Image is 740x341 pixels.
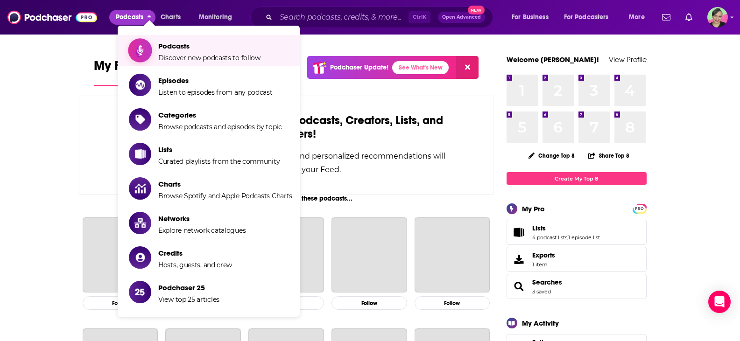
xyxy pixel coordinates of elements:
span: Episodes [158,76,273,85]
span: Exports [532,251,555,259]
button: Follow [331,296,407,310]
a: Searches [510,280,529,293]
span: Charts [161,11,181,24]
div: Not sure who to follow? Try these podcasts... [79,195,494,202]
span: Lists [507,220,647,245]
a: My Feed [94,58,143,86]
button: Show profile menu [707,7,728,28]
a: Show notifications dropdown [658,9,674,25]
span: Open Advanced [442,15,481,20]
p: Podchaser Update! [330,63,388,71]
a: Lists [532,224,600,232]
a: 3 saved [532,288,551,295]
a: View Profile [609,55,647,64]
button: open menu [505,10,560,25]
span: Explore network catalogues [158,226,246,235]
button: Change Top 8 [523,150,581,161]
span: Credits [158,249,232,257]
button: Follow [83,296,158,310]
span: Hosts, guests, and crew [158,261,232,269]
span: New [468,6,485,14]
span: Networks [158,214,246,223]
span: Exports [510,253,529,266]
span: Podcasts [158,42,261,50]
span: Discover new podcasts to follow [158,54,261,62]
button: open menu [558,10,622,25]
a: The Joe Rogan Experience [83,217,158,293]
span: , [567,234,568,241]
span: Categories [158,111,282,119]
img: Podchaser - Follow, Share and Rate Podcasts [7,8,97,26]
span: Charts [158,180,292,188]
img: User Profile [707,7,728,28]
span: Listen to episodes from any podcast [158,88,273,97]
a: 4 podcast lists [532,234,567,241]
div: My Pro [522,204,545,213]
a: Charts [155,10,186,25]
span: Lists [532,224,546,232]
div: Search podcasts, credits, & more... [259,7,502,28]
span: Logged in as LizDVictoryBelt [707,7,728,28]
span: Curated playlists from the community [158,157,280,166]
a: Lists [510,226,529,239]
a: See What's New [392,61,449,74]
input: Search podcasts, credits, & more... [276,10,409,25]
a: Show notifications dropdown [682,9,696,25]
button: open menu [622,10,656,25]
span: Podchaser 25 [158,283,219,292]
a: PRO [634,205,645,212]
button: close menu [109,10,155,25]
a: 1 episode list [568,234,600,241]
span: For Business [512,11,549,24]
a: Create My Top 8 [507,172,647,185]
button: Share Top 8 [588,146,630,165]
span: For Podcasters [564,11,609,24]
a: The Daily [331,217,407,293]
span: Ctrl K [409,11,430,23]
a: Searches [532,278,562,286]
a: Exports [507,247,647,272]
div: Open Intercom Messenger [708,291,731,313]
div: My Activity [522,319,559,327]
span: Monitoring [199,11,232,24]
span: View top 25 articles [158,295,219,304]
span: Lists [158,145,280,154]
span: More [629,11,645,24]
span: Browse podcasts and episodes by topic [158,123,282,131]
a: My Favorite Murder with Karen Kilgariff and Georgia Hardstark [415,217,490,293]
span: Podcasts [116,11,143,24]
button: open menu [192,10,244,25]
a: Welcome [PERSON_NAME]! [507,55,599,64]
button: Follow [415,296,490,310]
button: Open AdvancedNew [438,12,485,23]
span: Searches [507,274,647,299]
span: My Feed [94,58,143,79]
span: 1 item [532,261,555,268]
span: Browse Spotify and Apple Podcasts Charts [158,192,292,200]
